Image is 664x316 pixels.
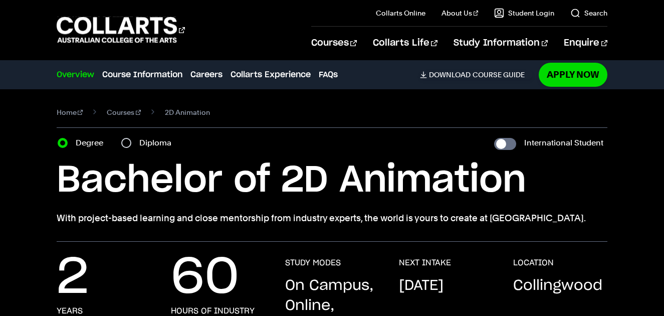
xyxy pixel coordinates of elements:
label: Diploma [139,136,177,150]
a: DownloadCourse Guide [420,70,533,79]
h3: Years [57,306,83,316]
h3: LOCATION [513,258,554,268]
span: 2D Animation [165,105,210,119]
p: With project-based learning and close mentorship from industry experts, the world is yours to cre... [57,211,608,225]
a: Student Login [494,8,554,18]
a: Overview [57,69,94,81]
label: Degree [76,136,109,150]
p: [DATE] [399,276,444,296]
p: Collingwood [513,276,602,296]
a: About Us [441,8,479,18]
a: Collarts Experience [231,69,311,81]
span: Download [429,70,471,79]
a: Search [570,8,607,18]
a: FAQs [319,69,338,81]
a: Courses [107,105,141,119]
a: Study Information [454,27,548,60]
a: Courses [311,27,357,60]
a: Course Information [102,69,182,81]
p: 60 [171,258,239,298]
a: Careers [190,69,223,81]
a: Collarts Online [376,8,425,18]
a: Home [57,105,83,119]
a: Enquire [564,27,607,60]
p: 2 [57,258,89,298]
a: Collarts Life [373,27,437,60]
label: International Student [524,136,603,150]
h3: STUDY MODES [285,258,341,268]
h3: NEXT INTAKE [399,258,451,268]
a: Apply Now [539,63,607,86]
h1: Bachelor of 2D Animation [57,158,608,203]
div: Go to homepage [57,16,185,44]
